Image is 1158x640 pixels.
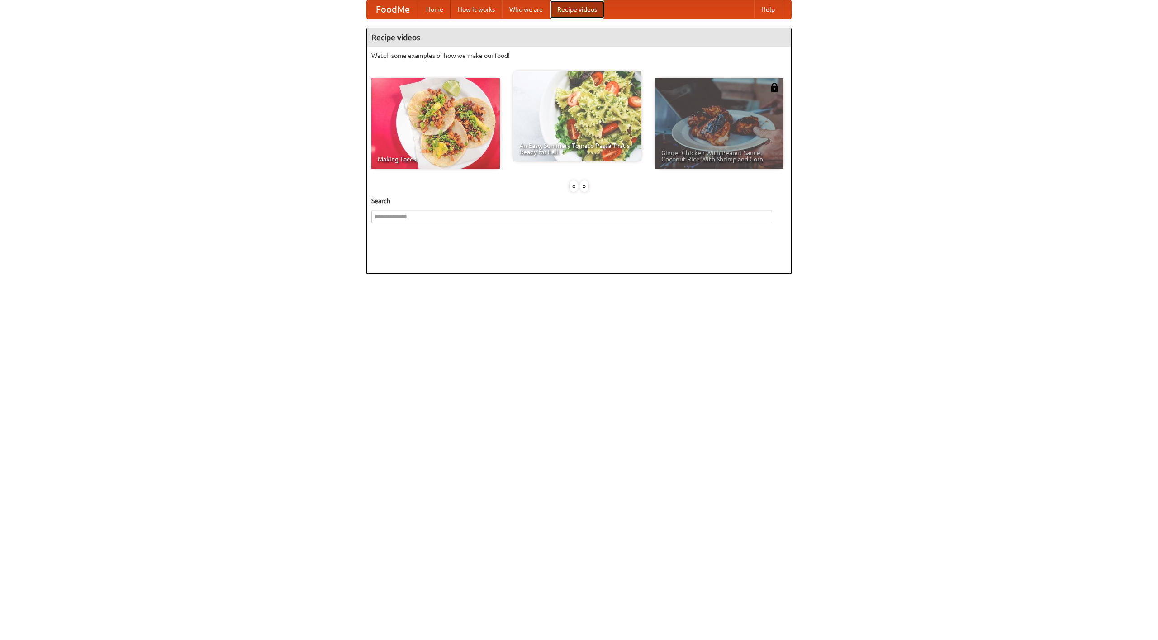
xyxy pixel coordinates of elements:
p: Watch some examples of how we make our food! [371,51,787,60]
a: Making Tacos [371,78,500,169]
a: Recipe videos [550,0,604,19]
span: Making Tacos [378,156,494,162]
h5: Search [371,196,787,205]
a: Who we are [502,0,550,19]
span: An Easy, Summery Tomato Pasta That's Ready for Fall [519,142,635,155]
div: « [570,180,578,192]
a: Home [419,0,451,19]
a: An Easy, Summery Tomato Pasta That's Ready for Fall [513,71,641,161]
img: 483408.png [770,83,779,92]
a: FoodMe [367,0,419,19]
h4: Recipe videos [367,28,791,47]
div: » [580,180,588,192]
a: How it works [451,0,502,19]
a: Help [754,0,782,19]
